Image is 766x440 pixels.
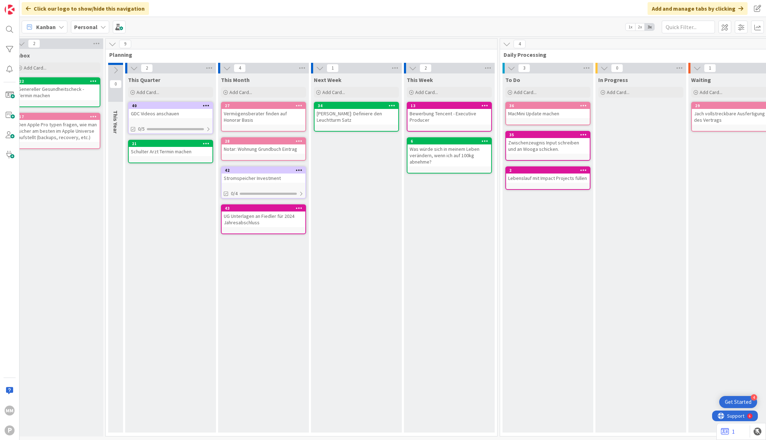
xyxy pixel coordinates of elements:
div: Schulter Arzt Termin machen [129,147,212,156]
span: Planning [109,51,488,58]
a: 1 [721,427,735,436]
div: Den Apple Pro typen fragen, wie man sicher am besten im Apple Universe aufstellt (backups, recove... [16,120,100,142]
span: 4 [514,40,526,48]
div: 36MacMini Update machen [506,103,590,118]
div: 21 [129,141,212,147]
div: 34 [318,103,398,108]
div: 40 [129,103,212,109]
span: 2 [28,39,40,48]
div: Open Get Started checklist, remaining modules: 4 [719,396,757,408]
div: 6 [411,139,491,144]
div: 43UG Unterlagen an Fiedler für 2024 Jahresabschluss [222,205,305,227]
span: 2 [141,64,153,72]
div: 17 [19,114,100,119]
div: 34[PERSON_NAME]: Definiere den Leuchtturm Satz [315,103,398,125]
span: In Progress [598,76,628,83]
span: 9 [119,40,131,48]
div: Was würde sich in meinem Leben verändern, wenn ich auf 100kg abnehme? [407,144,491,166]
div: 22 [16,78,100,84]
div: 4 [751,394,757,401]
span: This Quarter [128,76,160,83]
div: MacMini Update machen [506,109,590,118]
div: 35 [506,132,590,138]
div: 17Den Apple Pro typen fragen, wie man sicher am besten im Apple Universe aufstellt (backups, reco... [16,114,100,142]
div: Lebenslauf mit Impact Projects füllen [506,174,590,183]
div: Zwischenzeugnis Input schreiben und an Wooga schicken. [506,138,590,154]
div: 43 [225,206,305,211]
div: P [5,425,15,435]
span: Inbox [15,52,30,59]
span: This Year [112,110,119,133]
div: Bewerbung Tencent - Executive Producer [407,109,491,125]
span: 0/5 [138,125,145,133]
div: 42 [222,167,305,174]
div: 28 [225,139,305,144]
span: 1 [327,64,339,72]
span: 1 [704,64,716,72]
span: 0 [110,80,122,88]
div: 21Schulter Arzt Termin machen [129,141,212,156]
span: Waiting [691,76,711,83]
div: 6 [37,3,39,9]
div: UG Unterlagen an Fiedler für 2024 Jahresabschluss [222,211,305,227]
span: Add Card... [229,89,252,95]
span: Add Card... [607,89,629,95]
span: Kanban [36,23,56,31]
div: 42 [225,168,305,173]
div: 35Zwischenzeugnis Input schreiben und an Wooga schicken. [506,132,590,154]
span: 2x [635,23,645,31]
span: Add Card... [137,89,159,95]
img: Visit kanbanzone.com [5,5,15,15]
span: Next Week [314,76,342,83]
div: 27 [222,103,305,109]
div: 42Stromspeicher Investment [222,167,305,183]
div: 34 [315,103,398,109]
span: Add Card... [415,89,438,95]
div: 36 [506,103,590,109]
div: 36 [509,103,590,108]
div: 13Bewerbung Tencent - Executive Producer [407,103,491,125]
span: 0/4 [231,190,238,197]
span: This Month [221,76,250,83]
div: 27Vermögensberater finden auf Honorar Basis [222,103,305,125]
div: 40 [132,103,212,108]
span: Support [15,1,32,10]
div: 13 [407,103,491,109]
div: 22 [19,79,100,84]
span: 4 [234,64,246,72]
span: This Week [407,76,433,83]
div: Stromspeicher Investment [222,174,305,183]
div: 2 [506,167,590,174]
div: Genereller Gesundheitscheck - Termin machen [16,84,100,100]
div: Get Started [725,398,751,406]
b: Personal [74,23,98,31]
div: 35 [509,132,590,137]
span: 2 [420,64,432,72]
div: 27 [225,103,305,108]
span: To Do [505,76,520,83]
span: Add Card... [514,89,537,95]
div: 21 [132,141,212,146]
div: Add and manage tabs by clicking [648,2,748,15]
div: 22Genereller Gesundheitscheck - Termin machen [16,78,100,100]
div: 28Notar: Wohnung Grundbuch Eintrag [222,138,305,154]
span: 0 [611,64,623,72]
span: 3x [645,23,654,31]
span: Add Card... [700,89,722,95]
div: 43 [222,205,305,211]
div: 2Lebenslauf mit Impact Projects füllen [506,167,590,183]
div: GDC Videos anschauen [129,109,212,118]
span: 3 [518,64,530,72]
div: 6 [407,138,491,144]
span: 1x [626,23,635,31]
div: Notar: Wohnung Grundbuch Eintrag [222,144,305,154]
div: 6Was würde sich in meinem Leben verändern, wenn ich auf 100kg abnehme? [407,138,491,166]
div: 17 [16,114,100,120]
span: Add Card... [24,65,46,71]
div: 28 [222,138,305,144]
div: [PERSON_NAME]: Definiere den Leuchtturm Satz [315,109,398,125]
div: 2 [509,168,590,173]
div: MM [5,406,15,416]
div: Vermögensberater finden auf Honorar Basis [222,109,305,125]
input: Quick Filter... [662,21,715,33]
